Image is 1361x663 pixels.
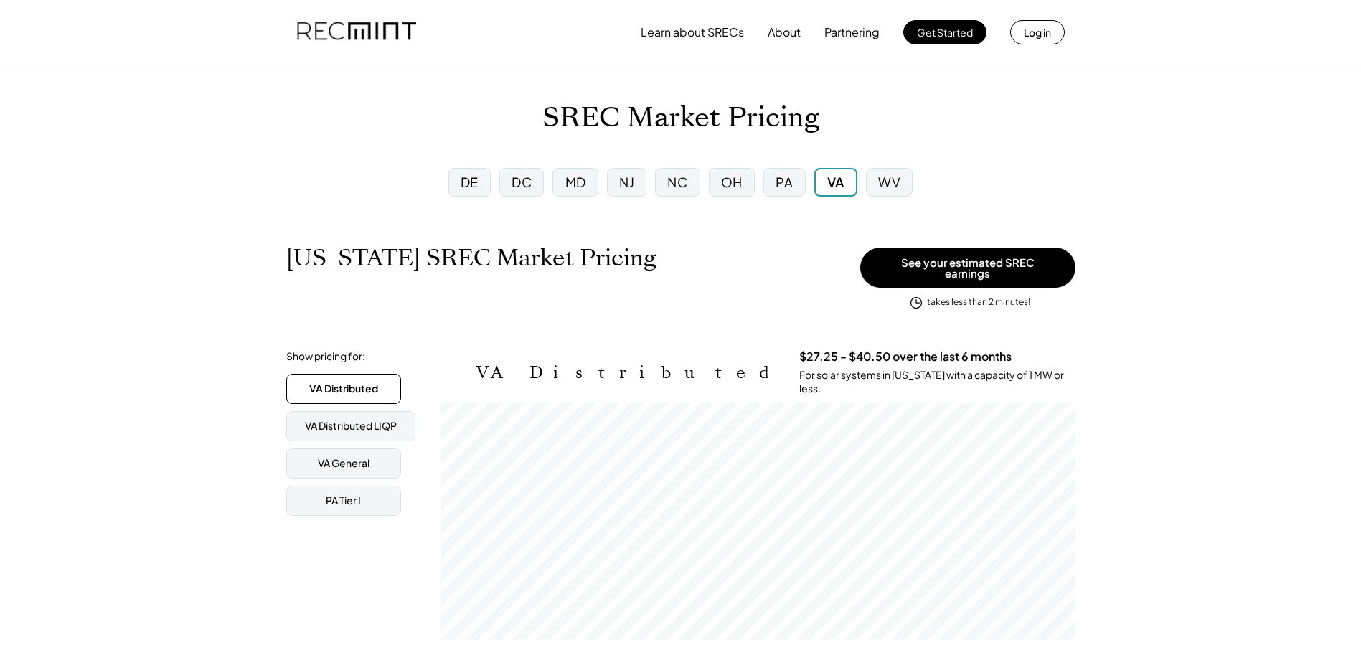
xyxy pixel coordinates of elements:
button: Get Started [903,20,986,44]
div: WV [878,173,900,191]
h1: [US_STATE] SREC Market Pricing [286,244,656,272]
div: Show pricing for: [286,349,365,364]
div: OH [721,173,743,191]
div: NJ [619,173,634,191]
div: NC [667,173,687,191]
h1: SREC Market Pricing [542,101,819,135]
div: VA [827,173,844,191]
h2: VA Distributed [476,362,778,383]
div: VA Distributed [309,382,378,396]
img: recmint-logotype%403x.png [297,8,416,57]
h3: $27.25 - $40.50 over the last 6 months [799,349,1012,365]
div: MD [565,173,586,191]
button: See your estimated SREC earnings [860,248,1075,288]
div: PA Tier I [326,494,361,508]
div: PA [776,173,793,191]
div: takes less than 2 minutes! [927,296,1030,309]
div: For solar systems in [US_STATE] with a capacity of 1 MW or less. [799,368,1075,396]
div: VA Distributed LIQP [305,419,397,433]
div: VA General [318,456,369,471]
button: About [768,18,801,47]
button: Partnering [824,18,880,47]
button: Log in [1010,20,1065,44]
div: DC [512,173,532,191]
div: DE [461,173,479,191]
button: Learn about SRECs [641,18,744,47]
